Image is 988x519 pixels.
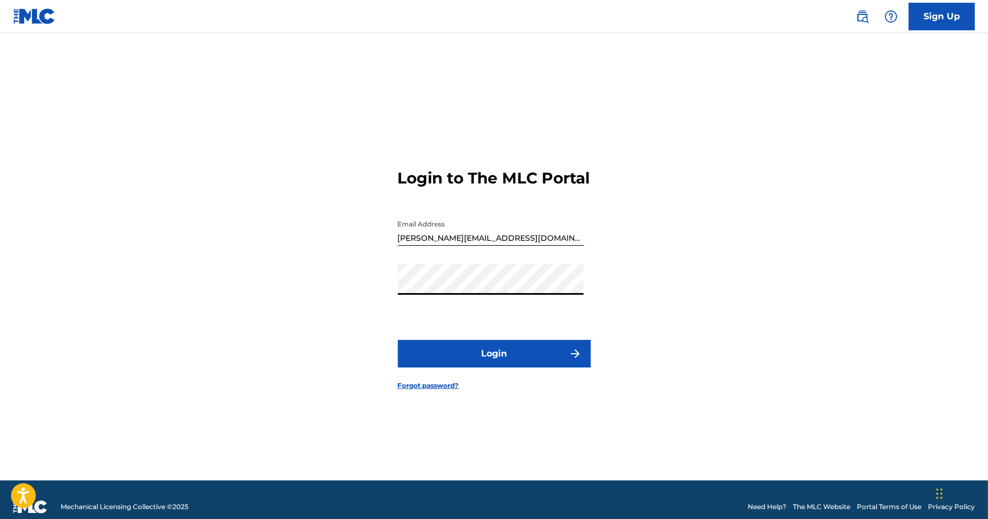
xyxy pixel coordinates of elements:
img: f7272a7cc735f4ea7f67.svg [569,347,582,360]
img: search [856,10,869,23]
iframe: Chat Widget [933,466,988,519]
div: Drag [936,477,943,510]
div: Help [880,6,902,28]
button: Login [398,340,591,367]
a: Forgot password? [398,381,459,391]
img: help [884,10,898,23]
img: MLC Logo [13,8,56,24]
a: Privacy Policy [928,502,975,512]
a: Sign Up [909,3,975,30]
h3: Login to The MLC Portal [398,169,590,188]
a: Portal Terms of Use [857,502,921,512]
a: The MLC Website [793,502,850,512]
a: Need Help? [748,502,786,512]
span: Mechanical Licensing Collective © 2025 [61,502,188,512]
a: Public Search [851,6,873,28]
img: logo [13,500,47,513]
